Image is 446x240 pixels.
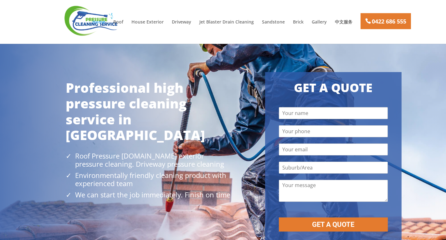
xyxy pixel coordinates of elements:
[113,20,123,30] a: Roof
[279,217,388,232] button: GET A QUOTE
[262,20,285,30] a: Sandstone
[361,13,411,29] a: 0422 686 555
[335,20,352,30] a: 中文服务
[279,143,388,155] input: Your email
[312,20,327,30] a: Gallery
[279,107,388,119] input: Your name
[92,20,105,30] a: Home
[199,20,254,30] a: Jet Blaster Drain Cleaning
[66,80,233,146] h1: Professional high pressure cleaning service in [GEOGRAPHIC_DATA]
[279,162,388,174] input: Suburb/Area
[293,20,304,30] a: Brick
[75,190,230,199] span: We can start the job immediately. Finish on time
[64,5,119,36] img: Pressure Cleaning
[131,20,164,30] a: House Exterior
[279,125,388,137] input: Your phone
[265,81,401,97] h2: GET A QUOTE
[75,152,233,168] li: Roof Pressure [DOMAIN_NAME] exterior pressure cleaning. Driveway pressure cleaning
[172,20,191,30] a: Driveway
[75,170,226,188] span: Environmentally friendly cleaning product with experienced team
